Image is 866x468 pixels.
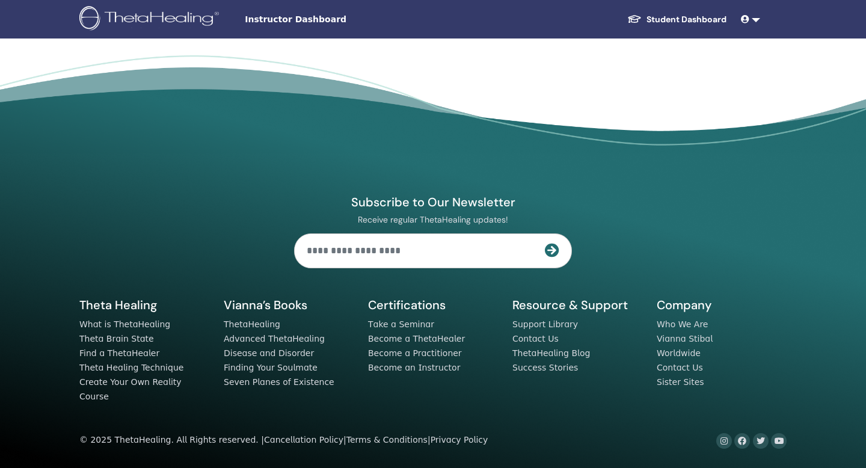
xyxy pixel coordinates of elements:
[79,377,182,401] a: Create Your Own Reality Course
[294,214,572,225] p: Receive regular ThetaHealing updates!
[79,334,154,343] a: Theta Brain State
[224,334,325,343] a: Advanced ThetaHealing
[79,297,209,313] h5: Theta Healing
[79,433,488,448] div: © 2025 ThetaHealing. All Rights reserved. | | |
[79,363,183,372] a: Theta Healing Technique
[368,334,465,343] a: Become a ThetaHealer
[368,363,460,372] a: Become an Instructor
[657,377,704,387] a: Sister Sites
[79,6,223,33] img: logo.png
[368,348,462,358] a: Become a Practitioner
[264,435,343,445] a: Cancellation Policy
[224,319,280,329] a: ThetaHealing
[294,194,572,210] h4: Subscribe to Our Newsletter
[657,348,701,358] a: Worldwide
[512,348,590,358] a: ThetaHealing Blog
[79,319,170,329] a: What is ThetaHealing
[224,348,314,358] a: Disease and Disorder
[512,319,578,329] a: Support Library
[657,334,713,343] a: Vianna Stibal
[224,377,334,387] a: Seven Planes of Existence
[657,319,708,329] a: Who We Are
[224,363,318,372] a: Finding Your Soulmate
[657,363,703,372] a: Contact Us
[224,297,354,313] h5: Vianna’s Books
[627,14,642,24] img: graduation-cap-white.svg
[79,348,159,358] a: Find a ThetaHealer
[431,435,488,445] a: Privacy Policy
[512,297,642,313] h5: Resource & Support
[512,334,559,343] a: Contact Us
[657,297,787,313] h5: Company
[245,13,425,26] span: Instructor Dashboard
[346,435,428,445] a: Terms & Conditions
[368,319,434,329] a: Take a Seminar
[368,297,498,313] h5: Certifications
[618,8,736,31] a: Student Dashboard
[512,363,578,372] a: Success Stories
